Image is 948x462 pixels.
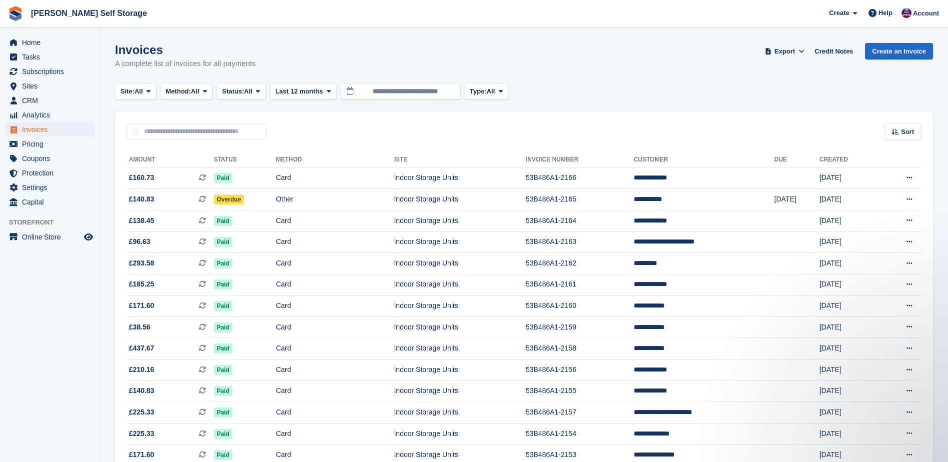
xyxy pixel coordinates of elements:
td: Card [276,210,394,231]
th: Invoice Number [526,152,634,168]
button: Type: All [464,83,508,100]
td: Card [276,423,394,444]
td: Card [276,380,394,402]
span: Paid [214,365,232,375]
img: Tracy Bailey [902,8,912,18]
td: 53B486A1-2162 [526,253,634,274]
span: All [134,86,143,96]
td: Card [276,402,394,423]
span: £140.83 [129,385,154,396]
span: All [244,86,253,96]
span: Paid [214,407,232,417]
a: menu [5,108,94,122]
th: Customer [634,152,774,168]
td: [DATE] [820,316,878,338]
a: menu [5,230,94,244]
span: Coupons [22,151,82,165]
a: menu [5,180,94,194]
th: Site [394,152,526,168]
span: Paid [214,343,232,353]
a: menu [5,122,94,136]
td: Card [276,274,394,295]
span: Paid [214,173,232,183]
span: Account [913,8,939,18]
span: Online Store [22,230,82,244]
td: Indoor Storage Units [394,402,526,423]
a: Preview store [82,231,94,243]
td: 53B486A1-2161 [526,274,634,295]
td: 53B486A1-2160 [526,295,634,317]
span: Paid [214,386,232,396]
span: Paid [214,279,232,289]
td: Indoor Storage Units [394,189,526,210]
td: Indoor Storage Units [394,423,526,444]
span: Subscriptions [22,64,82,78]
td: 53B486A1-2163 [526,231,634,253]
td: Indoor Storage Units [394,167,526,189]
span: Sites [22,79,82,93]
button: Status: All [216,83,265,100]
td: 53B486A1-2158 [526,338,634,359]
td: [DATE] [820,231,878,253]
a: menu [5,137,94,151]
td: Indoor Storage Units [394,380,526,402]
span: Overdue [214,194,244,204]
td: Indoor Storage Units [394,295,526,317]
td: [DATE] [820,338,878,359]
a: menu [5,79,94,93]
span: Tasks [22,50,82,64]
td: Card [276,359,394,381]
th: Amount [127,152,214,168]
td: Card [276,231,394,253]
span: Method: [166,86,191,96]
a: [PERSON_NAME] Self Storage [27,5,151,21]
td: Indoor Storage Units [394,210,526,231]
span: £160.73 [129,172,154,183]
a: Credit Notes [811,43,857,59]
span: Paid [214,429,232,439]
td: 53B486A1-2166 [526,167,634,189]
td: 53B486A1-2155 [526,380,634,402]
span: Export [775,46,795,56]
td: Card [276,338,394,359]
a: menu [5,151,94,165]
span: £96.63 [129,236,150,247]
td: [DATE] [774,189,819,210]
td: 53B486A1-2164 [526,210,634,231]
img: stora-icon-8386f47178a22dfd0bd8f6a31ec36ba5ce8667c1dd55bd0f319d3a0aa187defe.svg [8,6,23,21]
td: 53B486A1-2154 [526,423,634,444]
button: Site: All [115,83,156,100]
td: Card [276,167,394,189]
span: Last 12 months [275,86,323,96]
span: Paid [214,258,232,268]
h1: Invoices [115,43,256,56]
span: Paid [214,322,232,332]
td: [DATE] [820,295,878,317]
span: Invoices [22,122,82,136]
p: A complete list of invoices for all payments [115,58,256,69]
span: £437.67 [129,343,154,353]
td: 53B486A1-2156 [526,359,634,381]
span: £171.60 [129,449,154,460]
a: menu [5,64,94,78]
th: Method [276,152,394,168]
span: Paid [214,237,232,247]
td: [DATE] [820,380,878,402]
span: £171.60 [129,300,154,311]
button: Export [763,43,807,59]
span: Paid [214,216,232,226]
span: Site: [120,86,134,96]
span: Capital [22,195,82,209]
span: Type: [470,86,487,96]
td: 53B486A1-2157 [526,402,634,423]
th: Due [774,152,819,168]
span: All [191,86,199,96]
span: Storefront [9,217,99,227]
td: [DATE] [820,359,878,381]
td: 53B486A1-2159 [526,316,634,338]
td: Card [276,253,394,274]
a: menu [5,93,94,107]
td: Other [276,189,394,210]
span: Create [829,8,849,18]
td: Indoor Storage Units [394,253,526,274]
